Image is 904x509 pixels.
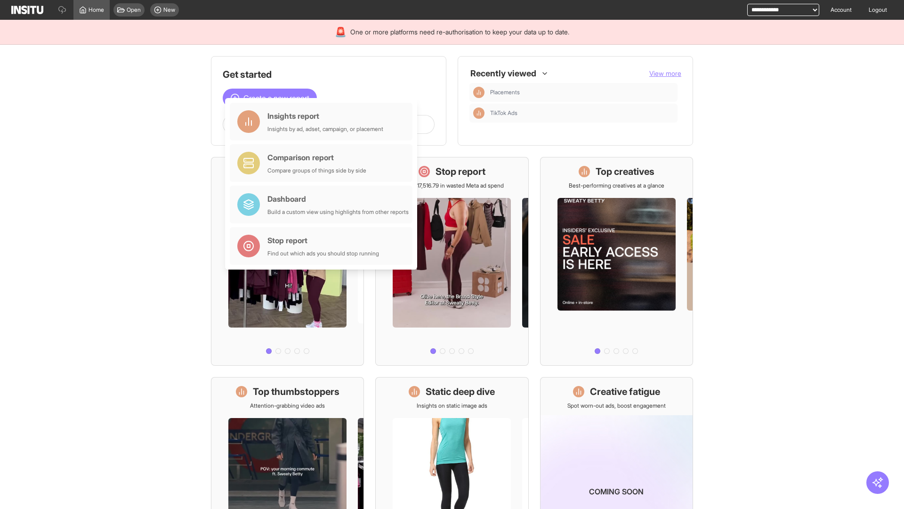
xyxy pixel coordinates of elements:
div: 🚨 [335,25,347,39]
div: Find out which ads you should stop running [267,250,379,257]
span: New [163,6,175,14]
button: Create a new report [223,89,317,107]
span: Placements [490,89,674,96]
span: TikTok Ads [490,109,674,117]
span: Open [127,6,141,14]
h1: Top thumbstoppers [253,385,339,398]
span: One or more platforms need re-authorisation to keep your data up to date. [350,27,569,37]
div: Insights [473,87,484,98]
div: Insights [473,107,484,119]
div: Compare groups of things side by side [267,167,366,174]
div: Comparison report [267,152,366,163]
span: Home [89,6,104,14]
p: Best-performing creatives at a glance [569,182,664,189]
a: Top creativesBest-performing creatives at a glance [540,157,693,366]
p: Save £17,516.79 in wasted Meta ad spend [400,182,504,189]
div: Dashboard [267,193,409,205]
div: Build a custom view using highlights from other reports [267,208,409,216]
h1: Top creatives [596,165,654,178]
div: Stop report [267,235,379,246]
div: Insights report [267,110,383,122]
span: View more [649,69,681,77]
a: What's live nowSee all active ads instantly [211,157,364,366]
h1: Stop report [436,165,485,178]
h1: Static deep dive [426,385,495,398]
p: Attention-grabbing video ads [250,402,325,410]
a: Stop reportSave £17,516.79 in wasted Meta ad spend [375,157,528,366]
span: Placements [490,89,520,96]
button: View more [649,69,681,78]
h1: Get started [223,68,435,81]
p: Insights on static image ads [417,402,487,410]
span: Create a new report [243,92,309,104]
img: Logo [11,6,43,14]
div: Insights by ad, adset, campaign, or placement [267,125,383,133]
span: TikTok Ads [490,109,517,117]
